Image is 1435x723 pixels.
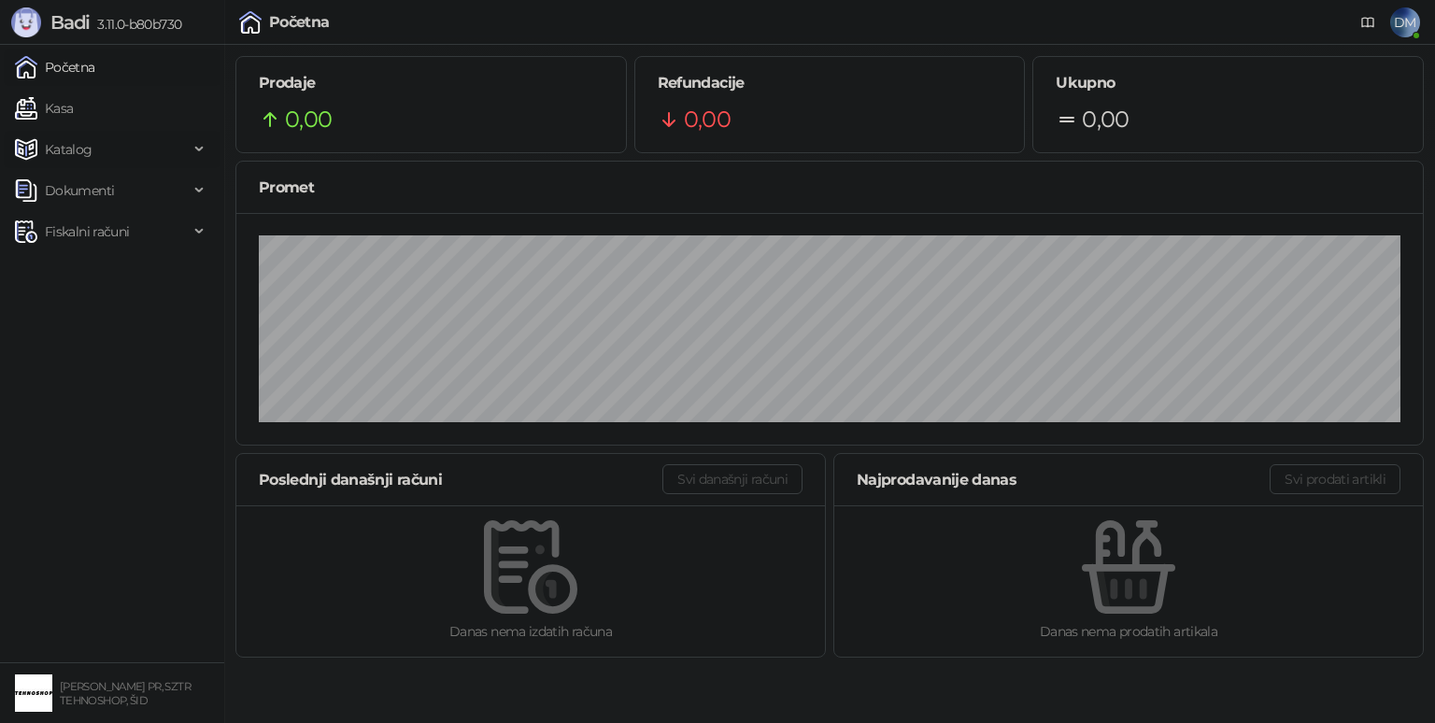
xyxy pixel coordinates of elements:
span: 0,00 [1082,102,1129,137]
h5: Ukupno [1056,72,1400,94]
div: Početna [269,15,330,30]
h5: Prodaje [259,72,604,94]
img: Logo [11,7,41,37]
button: Svi prodati artikli [1270,464,1400,494]
button: Svi današnji računi [662,464,803,494]
h5: Refundacije [658,72,1002,94]
div: Danas nema prodatih artikala [864,621,1393,642]
span: 0,00 [684,102,731,137]
a: Početna [15,49,95,86]
div: Promet [259,176,1400,199]
div: Najprodavanije danas [857,468,1270,491]
span: 0,00 [285,102,332,137]
small: [PERSON_NAME] PR, SZTR TEHNOSHOP, ŠID [60,680,191,707]
a: Dokumentacija [1353,7,1383,37]
span: 3.11.0-b80b730 [90,16,181,33]
span: Fiskalni računi [45,213,129,250]
a: Kasa [15,90,73,127]
img: 64x64-companyLogo-68805acf-9e22-4a20-bcb3-9756868d3d19.jpeg [15,674,52,712]
div: Danas nema izdatih računa [266,621,795,642]
span: DM [1390,7,1420,37]
div: Poslednji današnji računi [259,468,662,491]
span: Dokumenti [45,172,114,209]
span: Katalog [45,131,92,168]
span: Badi [50,11,90,34]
